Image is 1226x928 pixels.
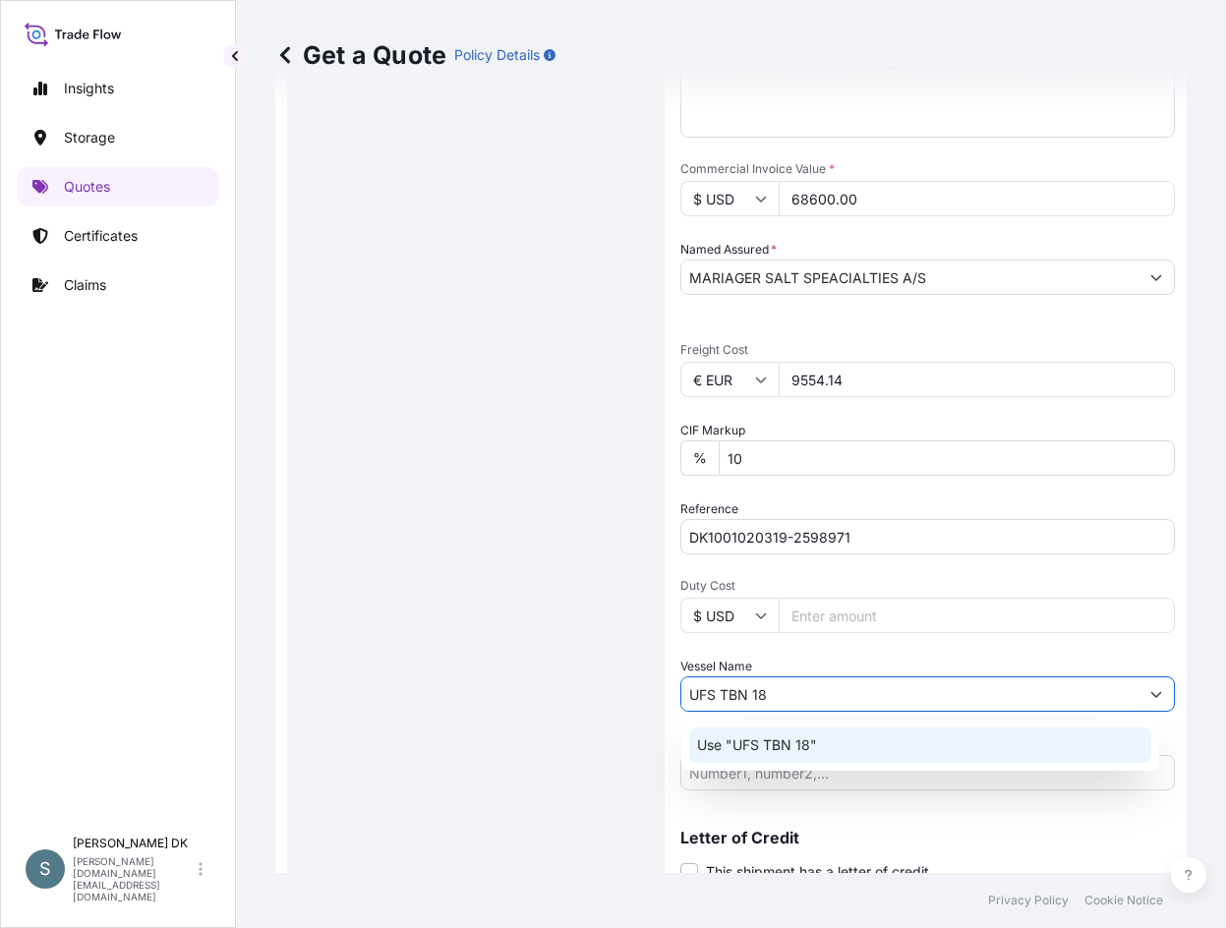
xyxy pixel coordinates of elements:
label: Vessel Name [680,657,752,676]
span: S [39,859,51,879]
p: [PERSON_NAME][DOMAIN_NAME][EMAIL_ADDRESS][DOMAIN_NAME] [73,855,195,902]
p: Letter of Credit [680,830,1175,845]
span: This shipment has a letter of credit [706,862,929,882]
label: CIF Markup [680,421,745,440]
p: Quotes [64,177,110,197]
button: Show suggestions [1138,676,1174,712]
p: Policy Details [454,45,540,65]
label: Named Assured [680,240,777,260]
input: Type amount [779,181,1175,216]
span: Commercial Invoice Value [680,161,1175,177]
label: Marks & Numbers [680,735,781,755]
div: % [680,440,719,476]
button: Show suggestions [1138,260,1174,295]
p: Privacy Policy [988,893,1069,908]
label: Reference [680,499,738,519]
p: Storage [64,128,115,147]
p: [PERSON_NAME] DK [73,836,195,851]
p: Insights [64,79,114,98]
: Type to search vessel name or IMO [681,676,1138,712]
input: Your internal reference [680,519,1175,554]
p: Claims [64,275,106,295]
div: Suggestions [689,727,1151,763]
p: Certificates [64,226,138,246]
span: Duty Cost [680,578,1175,594]
input: Number1, number2,... [680,755,1175,790]
input: Enter amount [779,598,1175,633]
span: Freight Cost [680,342,1175,358]
input: Full name [681,260,1138,295]
p: Use "UFS TBN 18" [697,735,817,755]
input: Enter percentage [719,440,1175,476]
input: Enter amount [779,362,1175,397]
p: Cookie Notice [1084,893,1163,908]
p: Get a Quote [275,39,446,71]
